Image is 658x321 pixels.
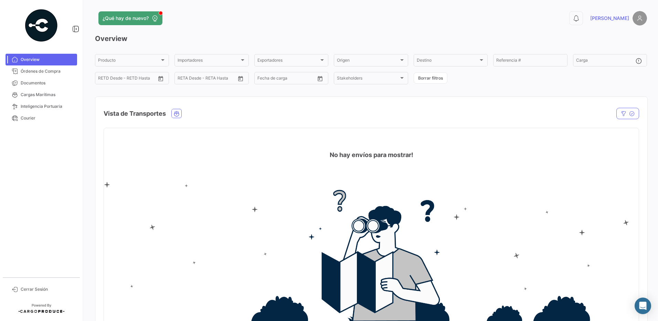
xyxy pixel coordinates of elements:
[104,109,166,118] h4: Vista de Transportes
[21,103,74,110] span: Inteligencia Portuaria
[115,77,143,82] input: Hasta
[6,101,77,112] a: Inteligencia Portuaria
[21,286,74,292] span: Cerrar Sesión
[98,59,160,64] span: Producto
[98,11,162,25] button: ¿Qué hay de nuevo?
[633,11,647,25] img: placeholder-user.png
[590,15,629,22] span: [PERSON_NAME]
[417,59,478,64] span: Destino
[195,77,222,82] input: Hasta
[178,77,190,82] input: Desde
[337,77,399,82] span: Stakeholders
[95,34,647,43] h3: Overview
[315,73,325,84] button: Open calendar
[21,92,74,98] span: Cargas Marítimas
[635,298,651,314] div: Abrir Intercom Messenger
[235,73,246,84] button: Open calendar
[337,59,399,64] span: Origen
[275,77,302,82] input: Hasta
[24,8,59,43] img: powered-by.png
[414,72,447,84] button: Borrar filtros
[6,54,77,65] a: Overview
[172,109,181,118] button: Ocean
[98,77,110,82] input: Desde
[6,77,77,89] a: Documentos
[156,73,166,84] button: Open calendar
[257,77,270,82] input: Desde
[257,59,319,64] span: Exportadores
[21,80,74,86] span: Documentos
[21,68,74,74] span: Órdenes de Compra
[103,15,149,22] span: ¿Qué hay de nuevo?
[6,65,77,77] a: Órdenes de Compra
[178,59,239,64] span: Importadores
[6,89,77,101] a: Cargas Marítimas
[6,112,77,124] a: Courier
[21,115,74,121] span: Courier
[330,150,413,160] h4: No hay envíos para mostrar!
[21,56,74,63] span: Overview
